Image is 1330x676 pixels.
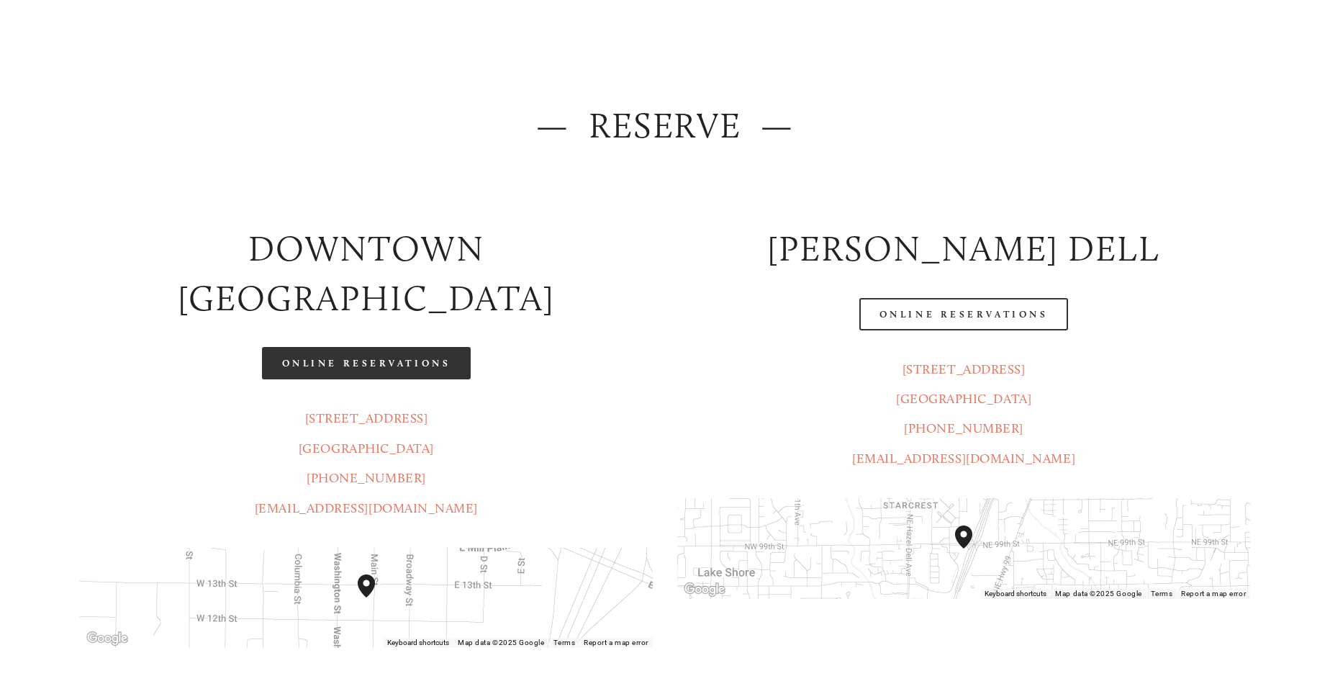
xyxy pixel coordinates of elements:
[299,441,434,456] a: [GEOGRAPHIC_DATA]
[681,580,728,599] a: Open this area in Google Maps (opens a new window)
[1151,590,1173,598] a: Terms
[387,638,449,648] button: Keyboard shortcuts
[1055,590,1141,598] span: Map data ©2025 Google
[677,224,1250,274] h2: [PERSON_NAME] DELL
[852,451,1075,467] a: [EMAIL_ADDRESS][DOMAIN_NAME]
[584,639,648,646] a: Report a map error
[262,347,471,379] a: Online Reservations
[1181,590,1246,598] a: Report a map error
[985,589,1046,599] button: Keyboard shortcuts
[955,526,990,572] div: Amaro's Table 816 Northeast 98th Circle Vancouver, WA, 98665, United States
[80,224,653,323] h2: Downtown [GEOGRAPHIC_DATA]
[902,361,1026,377] a: [STREET_ADDRESS]
[458,639,544,646] span: Map data ©2025 Google
[681,580,728,599] img: Google
[553,639,576,646] a: Terms
[83,629,131,648] img: Google
[358,574,392,621] div: Amaro's Table 1220 Main Street vancouver, United States
[307,470,426,486] a: [PHONE_NUMBER]
[305,410,428,426] a: [STREET_ADDRESS]
[255,500,478,516] a: [EMAIL_ADDRESS][DOMAIN_NAME]
[83,629,131,648] a: Open this area in Google Maps (opens a new window)
[896,391,1031,407] a: [GEOGRAPHIC_DATA]
[904,420,1023,436] a: [PHONE_NUMBER]
[859,298,1068,330] a: Online Reservations
[80,101,1250,150] h2: — Reserve —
